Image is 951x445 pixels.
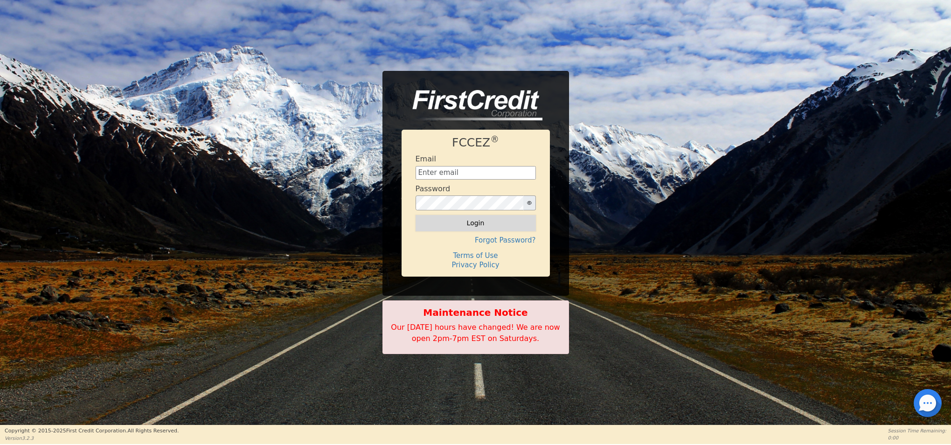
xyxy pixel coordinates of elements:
p: Session Time Remaining: [888,427,946,434]
sup: ® [490,134,499,144]
span: Our [DATE] hours have changed! We are now open 2pm-7pm EST on Saturdays. [391,323,560,343]
h4: Email [416,154,436,163]
img: logo-CMu_cnol.png [402,90,542,121]
p: 0:00 [888,434,946,441]
h4: Privacy Policy [416,261,536,269]
h1: FCCEZ [416,136,536,150]
h4: Password [416,184,451,193]
span: All Rights Reserved. [127,428,179,434]
p: Version 3.2.3 [5,435,179,442]
input: password [416,195,524,210]
b: Maintenance Notice [388,306,564,320]
button: Login [416,215,536,231]
input: Enter email [416,166,536,180]
p: Copyright © 2015- 2025 First Credit Corporation. [5,427,179,435]
h4: Terms of Use [416,251,536,260]
h4: Forgot Password? [416,236,536,244]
